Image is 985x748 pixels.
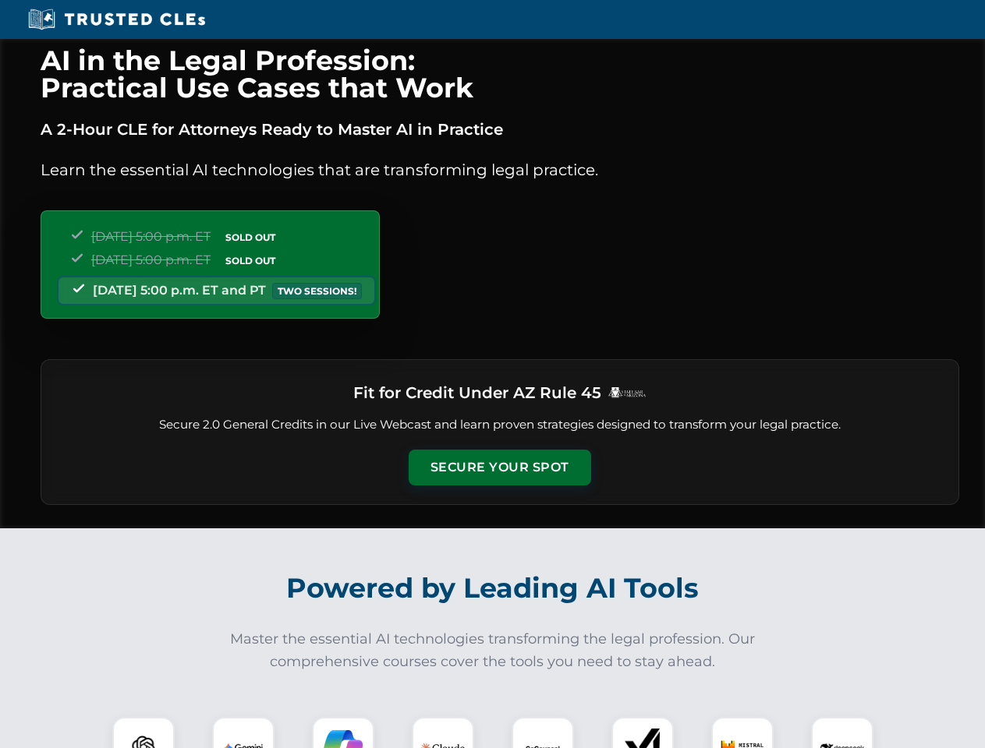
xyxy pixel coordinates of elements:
[61,561,925,616] h2: Powered by Leading AI Tools
[41,117,959,142] p: A 2-Hour CLE for Attorneys Ready to Master AI in Practice
[409,450,591,485] button: Secure Your Spot
[353,379,601,407] h3: Fit for Credit Under AZ Rule 45
[220,628,766,673] p: Master the essential AI technologies transforming the legal profession. Our comprehensive courses...
[608,386,647,398] img: Logo
[91,229,211,244] span: [DATE] 5:00 p.m. ET
[220,229,281,245] span: SOLD OUT
[41,157,959,182] p: Learn the essential AI technologies that are transforming legal practice.
[23,8,210,31] img: Trusted CLEs
[60,416,940,434] p: Secure 2.0 General Credits in our Live Webcast and learn proven strategies designed to transform ...
[41,47,959,101] h1: AI in the Legal Profession: Practical Use Cases that Work
[220,252,281,269] span: SOLD OUT
[91,252,211,267] span: [DATE] 5:00 p.m. ET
